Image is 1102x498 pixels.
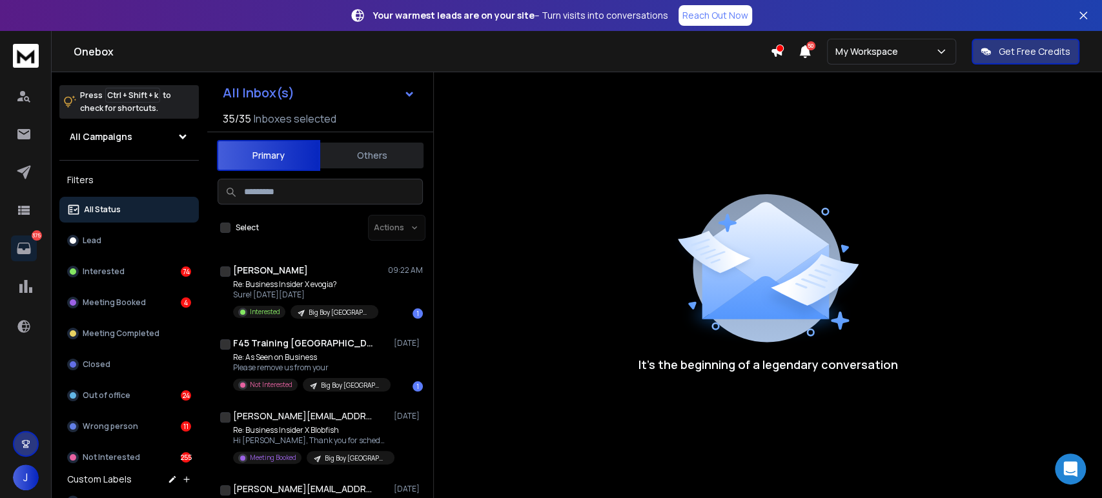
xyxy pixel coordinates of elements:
h1: All Campaigns [70,130,132,143]
span: Ctrl + Shift + k [105,88,160,103]
button: Others [320,141,423,170]
p: Not Interested [250,380,292,390]
h3: Inboxes selected [254,111,336,126]
button: J [13,464,39,490]
button: Meeting Completed [59,321,199,346]
a: Reach Out Now [679,5,752,26]
button: Wrong person11 [59,413,199,439]
p: Re: Business Insider X evogia? [233,279,378,290]
p: Not Interested [83,452,140,463]
p: Out of office [83,390,130,401]
p: Wrong person [83,421,138,432]
button: Not Interested255 [59,444,199,470]
button: All Inbox(s) [212,80,425,106]
h3: Custom Labels [67,473,132,486]
p: All Status [84,204,121,215]
div: 24 [181,390,191,401]
p: Meeting Booked [250,453,296,463]
div: 1 [413,308,423,319]
p: [DATE] [394,338,423,348]
h1: [PERSON_NAME] [233,264,308,277]
p: Interested [83,266,125,277]
p: Please remove us from your [233,363,388,373]
a: 375 [11,235,37,261]
strong: Your warmest leads are on your site [373,9,535,21]
p: Reach Out Now [682,9,748,22]
button: All Status [59,197,199,223]
p: 375 [32,230,42,241]
h3: Filters [59,171,199,189]
p: Press to check for shortcuts. [80,89,171,115]
p: It’s the beginning of a legendary conversation [638,355,898,373]
p: Meeting Booked [83,297,146,308]
button: Primary [217,140,320,171]
p: [DATE] [394,411,423,421]
h1: All Inbox(s) [223,86,294,99]
p: Big Boy [GEOGRAPHIC_DATA] [309,308,371,317]
p: Sure! [DATE][DATE] [233,290,378,300]
button: Meeting Booked4 [59,290,199,315]
div: 255 [181,452,191,463]
h1: [PERSON_NAME][EMAIL_ADDRESS][PERSON_NAME][DOMAIN_NAME] [233,483,375,495]
div: 11 [181,421,191,432]
h1: [PERSON_NAME][EMAIL_ADDRESS][DOMAIN_NAME] [233,410,375,423]
button: Out of office24 [59,383,199,408]
label: Select [236,223,259,233]
p: Re: Business Insider X Blobfish [233,425,388,435]
p: Closed [83,359,110,370]
h1: Onebox [74,44,770,59]
button: Closed [59,352,199,377]
div: 4 [181,297,191,308]
h1: F45 Training [GEOGRAPHIC_DATA] [233,337,375,350]
p: My Workspace [835,45,903,58]
div: Open Intercom Messenger [1055,453,1086,484]
span: 50 [806,41,815,50]
button: Get Free Credits [972,39,1079,65]
button: All Campaigns [59,124,199,150]
p: Meeting Completed [83,328,159,339]
p: Big Boy [GEOGRAPHIC_DATA] [321,381,383,390]
p: 09:22 AM [388,265,423,275]
p: Hi [PERSON_NAME], Thank you for scheduling [233,435,388,446]
p: Re: As Seen on Business [233,352,388,363]
div: 74 [181,266,191,277]
span: 35 / 35 [223,111,251,126]
p: Get Free Credits [999,45,1070,58]
p: – Turn visits into conversations [373,9,668,22]
div: 1 [413,381,423,392]
p: Interested [250,307,280,317]
button: Interested74 [59,259,199,284]
img: logo [13,44,39,68]
p: Big Boy [GEOGRAPHIC_DATA] [325,453,387,463]
button: Lead [59,228,199,254]
p: [DATE] [394,484,423,494]
p: Lead [83,235,101,246]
